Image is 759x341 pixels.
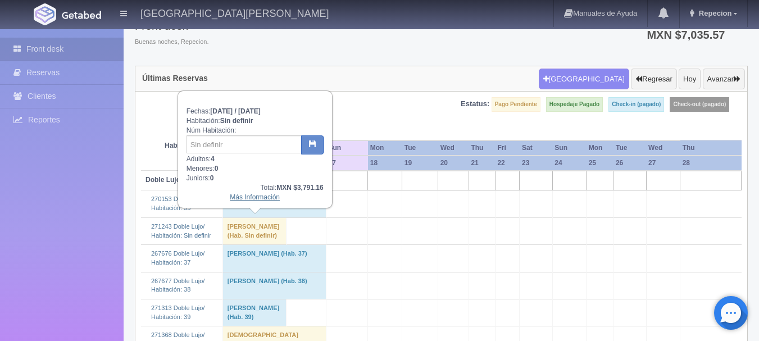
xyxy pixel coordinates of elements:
b: 0 [215,165,219,172]
span: Buenas noches, Repecion. [135,38,208,47]
b: 0 [210,174,214,182]
th: Thu [469,140,495,156]
b: MXN $3,791.16 [276,184,323,192]
td: [PERSON_NAME] (Hab. 39) [222,299,286,326]
th: Sun [552,140,586,156]
th: 17 [326,156,368,171]
b: Sin definir [220,117,253,125]
div: Fechas: Habitación: Núm Habitación: Adultos: Menores: Juniors: [179,92,331,207]
label: Check-in (pagado) [608,97,664,112]
button: Hoy [679,69,701,90]
h3: MXN $7,035.57 [647,29,738,40]
th: 23 [520,156,552,171]
td: [PERSON_NAME] (Hab. 38) [222,272,326,299]
button: [GEOGRAPHIC_DATA] [539,69,629,90]
h4: Últimas Reservas [142,74,208,83]
th: Thu [680,140,742,156]
label: Pago Pendiente [492,97,540,112]
th: Fri [495,140,520,156]
a: 271313 Doble Lujo/Habitación: 39 [151,304,204,320]
td: [PERSON_NAME] (Hab. 37) [222,245,326,272]
a: 267676 Doble Lujo/Habitación: 37 [151,250,204,266]
th: 24 [552,156,586,171]
th: Mon [368,140,402,156]
th: Sun [326,140,368,156]
h4: [GEOGRAPHIC_DATA][PERSON_NAME] [140,6,329,20]
button: Regresar [631,69,676,90]
th: 26 [613,156,646,171]
th: Sat [520,140,552,156]
a: 270153 Doble Lujo/Habitación: 35 [151,195,204,211]
b: 4 [211,155,215,163]
th: 21 [469,156,495,171]
th: 20 [438,156,469,171]
label: Hospedaje Pagado [546,97,603,112]
th: Tue [402,140,438,156]
th: Wed [438,140,469,156]
label: Estatus: [461,99,489,110]
td: [PERSON_NAME] (Hab. Sin definir) [222,217,286,244]
th: 22 [495,156,520,171]
th: 25 [587,156,613,171]
th: 28 [680,156,742,171]
a: Más Información [230,193,280,201]
b: Doble Lujo [146,176,180,184]
th: Mon [587,140,613,156]
th: 27 [646,156,680,171]
input: Sin definir [187,135,302,153]
strong: Habitación [165,142,199,149]
th: 18 [368,156,402,171]
div: Total: [187,183,324,193]
img: Getabed [34,3,56,25]
b: [DATE] / [DATE] [210,107,261,115]
a: 271243 Doble Lujo/Habitación: Sin definir [151,223,211,239]
th: Wed [646,140,680,156]
th: Tue [613,140,646,156]
label: Check-out (pagado) [670,97,729,112]
button: Avanzar [703,69,745,90]
a: 267677 Doble Lujo/Habitación: 38 [151,278,204,293]
span: Repecion [696,9,732,17]
th: 19 [402,156,438,171]
img: Getabed [62,11,101,19]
